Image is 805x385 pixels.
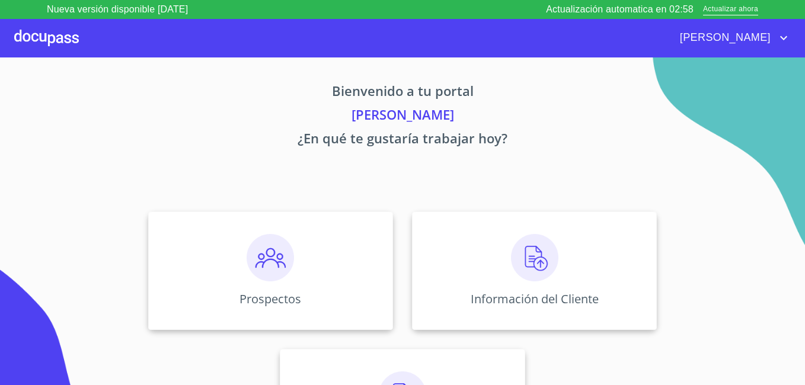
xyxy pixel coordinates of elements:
span: Actualizar ahora [703,4,758,16]
span: [PERSON_NAME] [671,28,777,47]
button: account of current user [671,28,791,47]
p: Actualización automatica en 02:58 [546,2,694,17]
img: carga.png [511,234,558,281]
img: prospectos.png [247,234,294,281]
p: Prospectos [239,291,301,307]
p: [PERSON_NAME] [37,105,768,129]
p: Nueva versión disponible [DATE] [47,2,188,17]
p: Información del Cliente [471,291,599,307]
p: ¿En qué te gustaría trabajar hoy? [37,129,768,152]
p: Bienvenido a tu portal [37,81,768,105]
